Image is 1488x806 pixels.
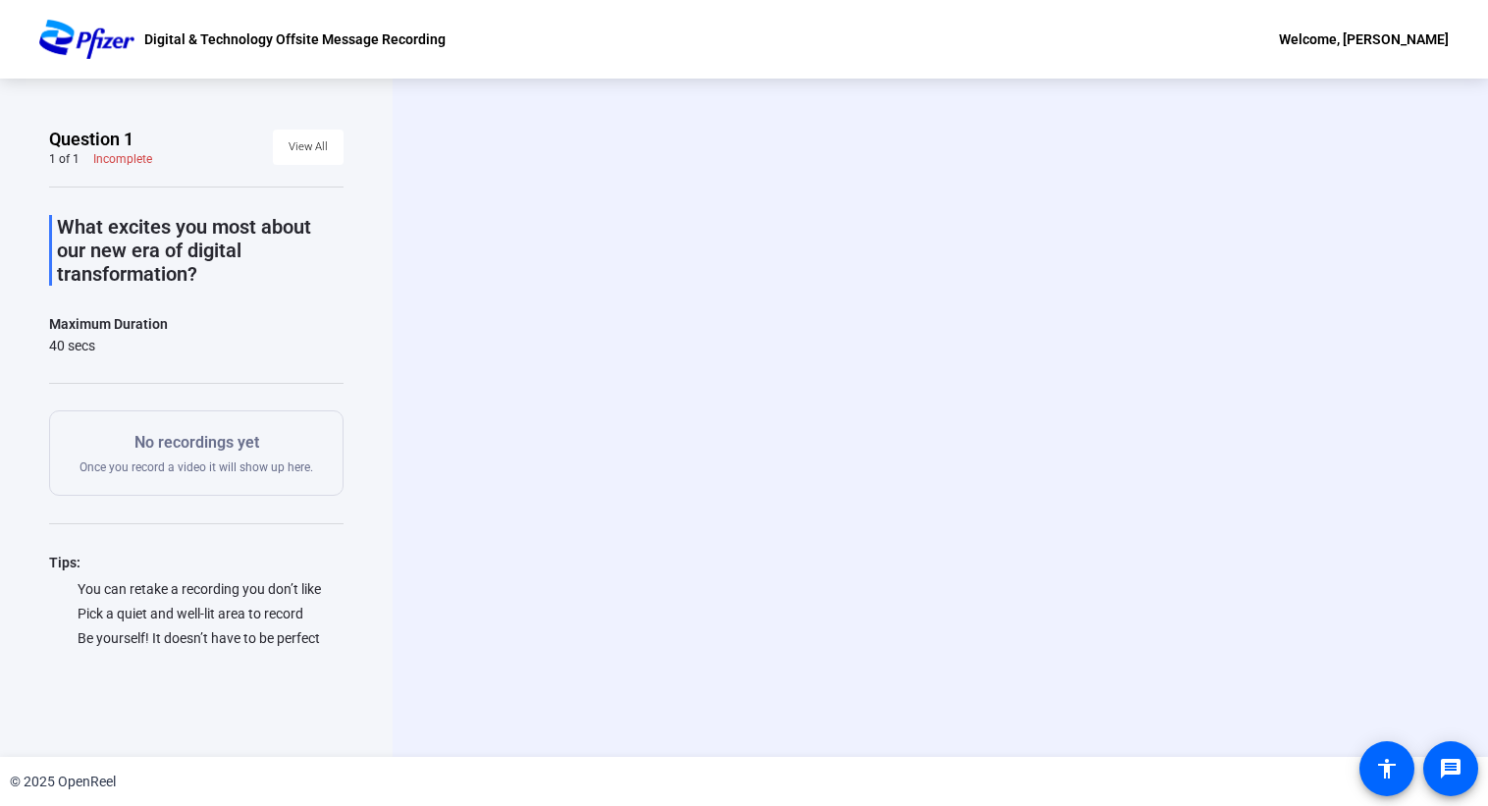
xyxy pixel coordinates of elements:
div: 40 secs [49,336,168,355]
mat-icon: message [1439,757,1462,780]
p: No recordings yet [80,431,313,455]
div: You can retake a recording you don’t like [49,579,344,599]
div: Tips: [49,551,344,574]
div: Pick a quiet and well-lit area to record [49,604,344,623]
div: © 2025 OpenReel [10,772,116,792]
div: Once you record a video it will show up here. [80,431,313,475]
p: What excites you most about our new era of digital transformation? [57,215,344,286]
button: View All [273,130,344,165]
span: Question 1 [49,128,133,151]
div: 1 of 1 [49,151,80,167]
div: Welcome, [PERSON_NAME] [1279,27,1449,51]
div: Maximum Duration [49,312,168,336]
p: Digital & Technology Offsite Message Recording [144,27,446,51]
mat-icon: accessibility [1375,757,1399,780]
span: View All [289,133,328,162]
div: Be yourself! It doesn’t have to be perfect [49,628,344,648]
div: Incomplete [93,151,152,167]
img: OpenReel logo [39,20,134,59]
